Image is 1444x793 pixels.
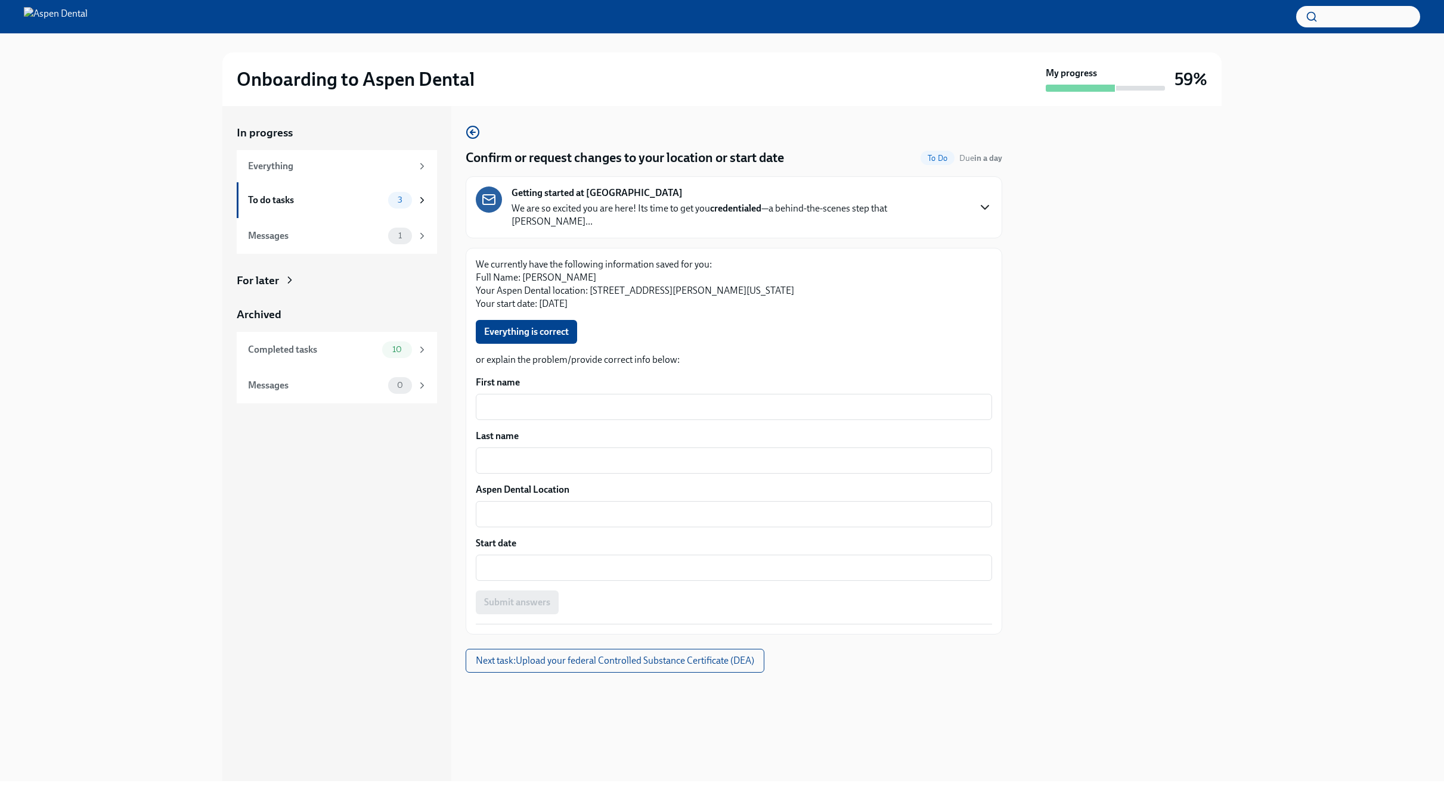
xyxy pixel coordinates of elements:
[248,229,383,242] div: Messages
[476,483,992,496] label: Aspen Dental Location
[512,186,683,200] strong: Getting started at [GEOGRAPHIC_DATA]
[466,149,784,167] h4: Confirm or request changes to your location or start date
[248,160,412,173] div: Everything
[237,150,437,182] a: Everything
[476,376,992,389] label: First name
[237,67,475,91] h2: Onboarding to Aspen Dental
[1175,69,1207,90] h3: 59%
[512,202,968,228] p: We are so excited you are here! Its time to get you —a behind-the-scenes step that [PERSON_NAME]...
[476,353,992,366] p: or explain the problem/provide correct info below:
[484,326,569,338] span: Everything is correct
[237,125,437,141] a: In progress
[476,537,992,550] label: Start date
[959,153,1002,164] span: September 21st, 2025 09:00
[237,332,437,368] a: Completed tasks10
[476,320,577,344] button: Everything is correct
[974,153,1002,163] strong: in a day
[390,381,410,390] span: 0
[921,154,955,163] span: To Do
[237,368,437,403] a: Messages0
[391,195,410,204] span: 3
[476,655,754,667] span: Next task : Upload your federal Controlled Substance Certificate (DEA)
[385,345,409,354] span: 10
[391,231,409,240] span: 1
[237,273,437,288] a: For later
[248,343,377,356] div: Completed tasks
[476,430,992,443] label: Last name
[710,203,761,214] strong: credentialed
[248,194,383,207] div: To do tasks
[248,379,383,392] div: Messages
[959,153,1002,163] span: Due
[24,7,88,26] img: Aspen Dental
[476,258,992,310] p: We currently have the following information saved for you: Full Name: [PERSON_NAME] Your Aspen De...
[237,218,437,254] a: Messages1
[237,307,437,322] a: Archived
[237,273,279,288] div: For later
[1046,67,1097,80] strong: My progress
[466,649,764,673] button: Next task:Upload your federal Controlled Substance Certificate (DEA)
[237,182,437,218] a: To do tasks3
